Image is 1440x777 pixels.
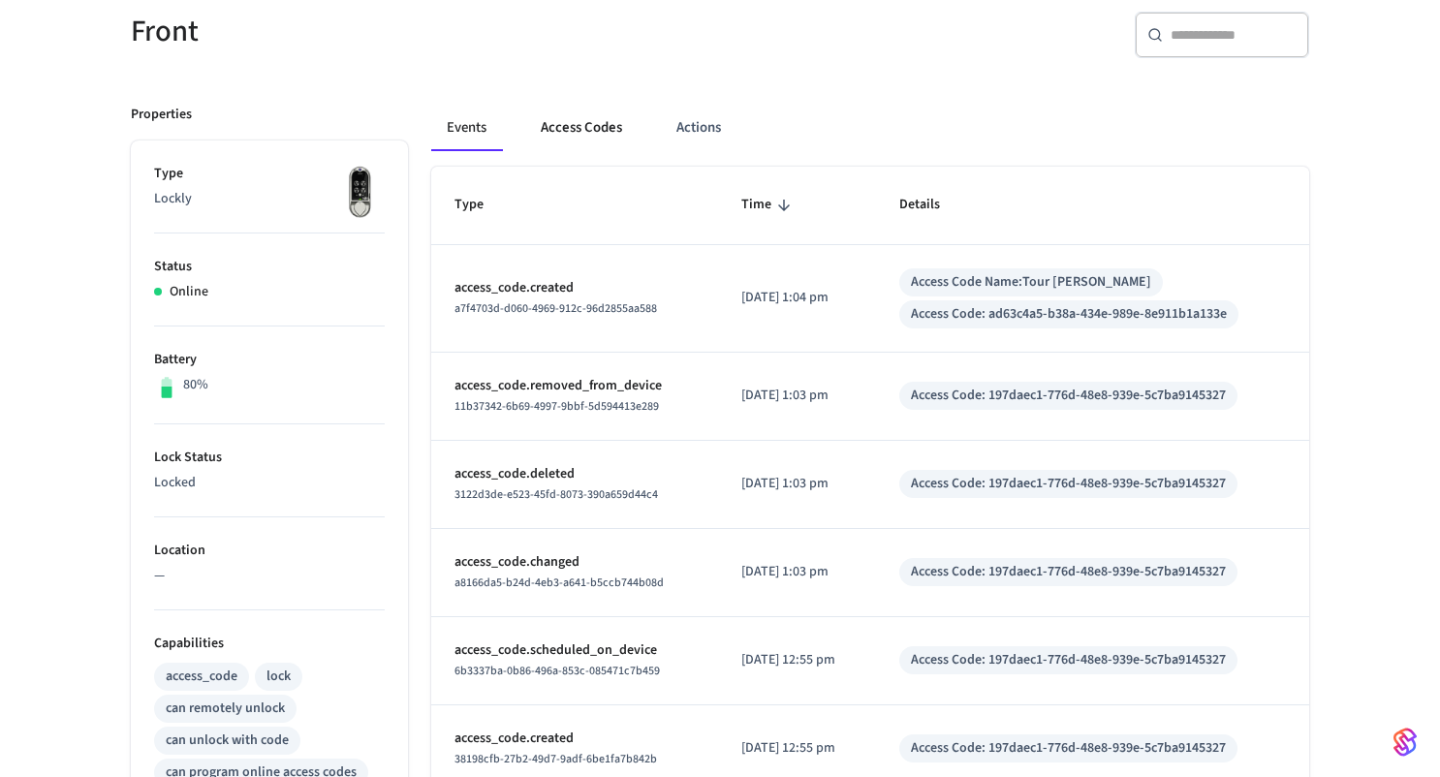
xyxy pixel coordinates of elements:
[454,575,664,591] span: a8166da5-b24d-4eb3-a641-b5ccb744b08d
[154,634,385,654] p: Capabilities
[154,189,385,209] p: Lockly
[154,257,385,277] p: Status
[154,164,385,184] p: Type
[154,448,385,468] p: Lock Status
[454,552,695,573] p: access_code.changed
[166,667,237,687] div: access_code
[911,304,1227,325] div: Access Code: ad63c4a5-b38a-434e-989e-8e911b1a133e
[154,566,385,586] p: —
[454,729,695,749] p: access_code.created
[454,398,659,415] span: 11b37342-6b69-4997-9bbf-5d594413e289
[454,751,657,767] span: 38198cfb-27b2-49d7-9adf-6be1fa7b842b
[454,190,509,220] span: Type
[266,667,291,687] div: lock
[1393,727,1417,758] img: SeamLogoGradient.69752ec5.svg
[454,300,657,317] span: a7f4703d-d060-4969-912c-96d2855aa588
[911,474,1226,494] div: Access Code: 197daec1-776d-48e8-939e-5c7ba9145327
[454,464,695,484] p: access_code.deleted
[911,562,1226,582] div: Access Code: 197daec1-776d-48e8-939e-5c7ba9145327
[454,376,695,396] p: access_code.removed_from_device
[454,640,695,661] p: access_code.scheduled_on_device
[154,350,385,370] p: Battery
[166,699,285,719] div: can remotely unlock
[431,105,1309,151] div: ant example
[741,650,853,670] p: [DATE] 12:55 pm
[911,650,1226,670] div: Access Code: 197daec1-776d-48e8-939e-5c7ba9145327
[170,282,208,302] p: Online
[911,386,1226,406] div: Access Code: 197daec1-776d-48e8-939e-5c7ba9145327
[741,288,853,308] p: [DATE] 1:04 pm
[154,473,385,493] p: Locked
[911,738,1226,759] div: Access Code: 197daec1-776d-48e8-939e-5c7ba9145327
[131,105,192,125] p: Properties
[154,541,385,561] p: Location
[131,12,708,51] h5: Front
[525,105,638,151] button: Access Codes
[166,730,289,751] div: can unlock with code
[741,386,853,406] p: [DATE] 1:03 pm
[741,190,797,220] span: Time
[431,105,502,151] button: Events
[741,562,853,582] p: [DATE] 1:03 pm
[661,105,736,151] button: Actions
[899,190,965,220] span: Details
[454,663,660,679] span: 6b3337ba-0b86-496a-853c-085471c7b459
[741,474,853,494] p: [DATE] 1:03 pm
[454,486,658,503] span: 3122d3de-e523-45fd-8073-390a659d44c4
[741,738,853,759] p: [DATE] 12:55 pm
[336,164,385,222] img: Lockly Vision Lock, Front
[183,375,208,395] p: 80%
[454,278,695,298] p: access_code.created
[911,272,1151,293] div: Access Code Name: Tour [PERSON_NAME]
